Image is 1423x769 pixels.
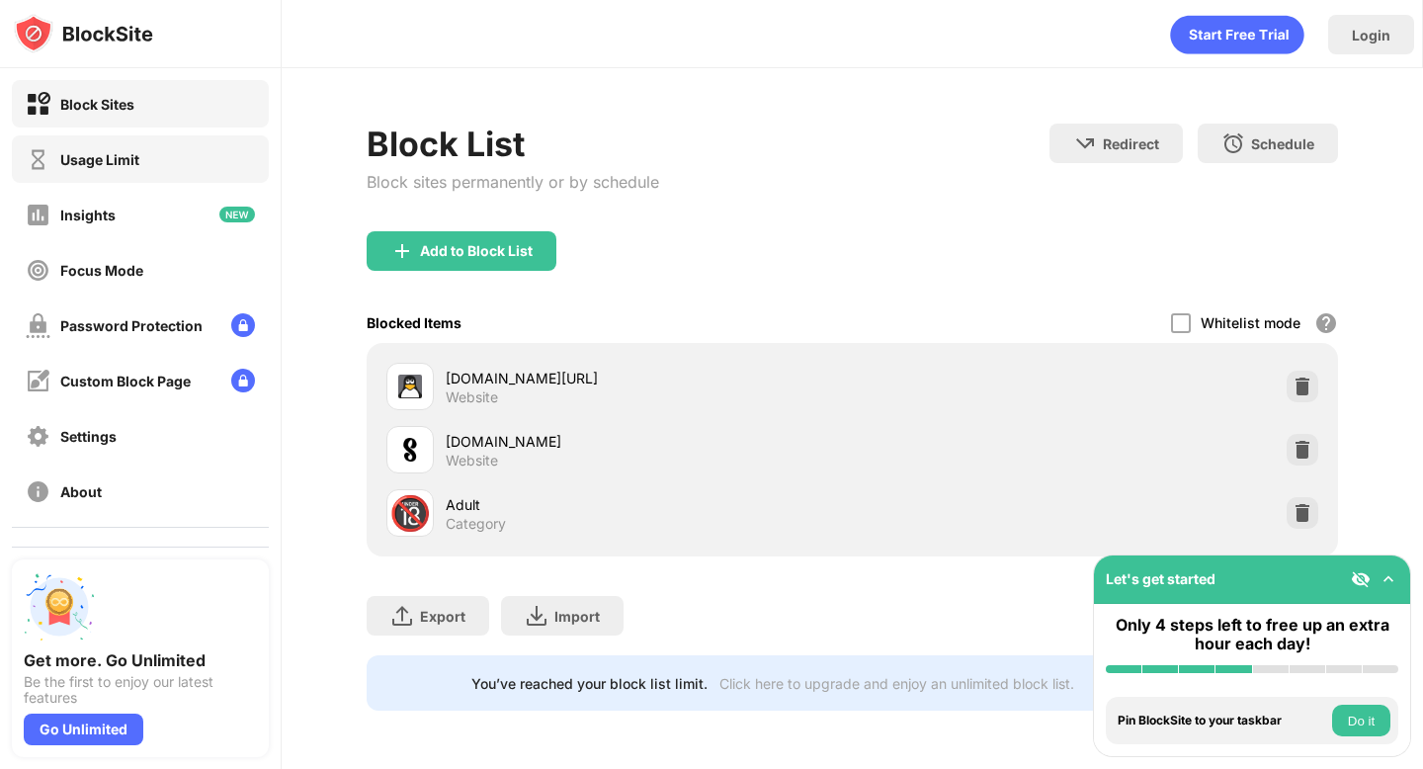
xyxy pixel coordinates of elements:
div: Block List [367,124,659,164]
img: customize-block-page-off.svg [26,369,50,393]
img: settings-off.svg [26,424,50,449]
img: new-icon.svg [219,207,255,222]
div: Login [1352,27,1390,43]
img: logo-blocksite.svg [14,14,153,53]
div: Redirect [1103,135,1159,152]
img: favicons [398,438,422,462]
div: Password Protection [60,317,203,334]
div: Export [420,608,465,625]
img: block-on.svg [26,92,50,117]
div: Block sites permanently or by schedule [367,172,659,192]
img: password-protection-off.svg [26,313,50,338]
div: Let's get started [1106,570,1215,587]
div: Schedule [1251,135,1314,152]
div: Go Unlimited [24,714,143,745]
img: push-unlimited.svg [24,571,95,642]
div: Be the first to enjoy our latest features [24,674,257,706]
div: Pin BlockSite to your taskbar [1118,714,1327,727]
div: Custom Block Page [60,373,191,389]
div: You’ve reached your block list limit. [471,675,708,692]
img: eye-not-visible.svg [1351,569,1371,589]
div: Block Sites [60,96,134,113]
div: Only 4 steps left to free up an extra hour each day! [1106,616,1398,653]
div: [DOMAIN_NAME] [446,431,852,452]
div: Blocked Items [367,314,461,331]
div: Settings [60,428,117,445]
div: [DOMAIN_NAME][URL] [446,368,852,388]
div: Insights [60,207,116,223]
button: Do it [1332,705,1390,736]
div: Click here to upgrade and enjoy an unlimited block list. [719,675,1074,692]
div: Website [446,452,498,470]
img: lock-menu.svg [231,313,255,337]
div: Add to Block List [420,243,533,259]
img: omni-setup-toggle.svg [1379,569,1398,589]
div: Import [554,608,600,625]
img: focus-off.svg [26,258,50,283]
div: Adult [446,494,852,515]
img: favicons [398,375,422,398]
div: Get more. Go Unlimited [24,650,257,670]
img: time-usage-off.svg [26,147,50,172]
div: Category [446,515,506,533]
div: Whitelist mode [1201,314,1300,331]
div: Website [446,388,498,406]
div: Focus Mode [60,262,143,279]
img: about-off.svg [26,479,50,504]
div: Usage Limit [60,151,139,168]
div: 🔞 [389,493,431,534]
div: animation [1170,15,1304,54]
img: lock-menu.svg [231,369,255,392]
img: insights-off.svg [26,203,50,227]
div: About [60,483,102,500]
